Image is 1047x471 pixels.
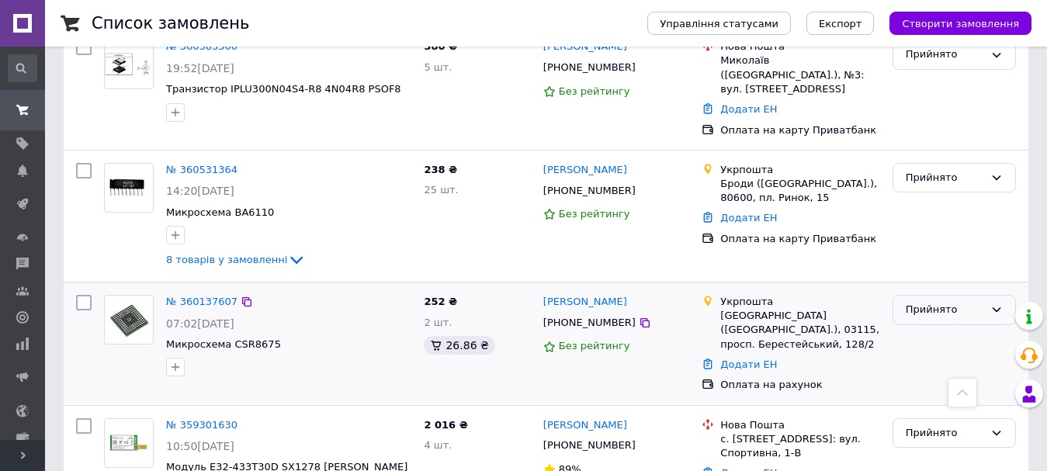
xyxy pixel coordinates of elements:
a: Транзистор IPLU300N04S4-R8 4N04R8 PSOF8 [166,83,401,95]
span: [PHONE_NUMBER] [543,61,636,73]
span: 4 шт. [424,439,452,451]
div: с. [STREET_ADDRESS]: вул. Спортивна, 1-В [720,432,879,460]
a: Фото товару [104,40,154,89]
div: Прийнято [906,47,984,63]
span: [PHONE_NUMBER] [543,185,636,196]
a: [PERSON_NAME] [543,40,627,54]
span: 07:02[DATE] [166,317,234,330]
span: Створити замовлення [902,18,1019,29]
button: Управління статусами [647,12,791,35]
img: Фото товару [105,423,153,462]
span: 14:20[DATE] [166,185,234,197]
button: Створити замовлення [889,12,1031,35]
span: 2 шт. [424,317,452,328]
div: Прийнято [906,170,984,186]
span: [PHONE_NUMBER] [543,317,636,328]
span: 238 ₴ [424,164,457,175]
a: Фото товару [104,295,154,345]
a: [PERSON_NAME] [543,163,627,178]
div: Укрпошта [720,163,879,177]
div: Укрпошта [720,295,879,309]
div: Оплата на рахунок [720,378,879,392]
span: 25 шт. [424,184,458,196]
a: Додати ЕН [720,212,777,223]
a: № 360137607 [166,296,237,307]
a: Микросхема BA6110 [166,206,274,218]
h1: Список замовлень [92,14,249,33]
div: 26.86 ₴ [424,336,494,355]
img: Фото товару [105,174,153,202]
span: Експорт [819,18,862,29]
a: Фото товару [104,163,154,213]
div: [GEOGRAPHIC_DATA] ([GEOGRAPHIC_DATA].), 03115, просп. Берестейський, 128/2 [720,309,879,352]
a: № 360531364 [166,164,237,175]
a: [PERSON_NAME] [543,418,627,433]
img: Фото товару [105,296,153,344]
a: № 359301630 [166,419,237,431]
div: Оплата на карту Приватбанк [720,232,879,246]
span: Без рейтингу [559,208,630,220]
a: Микросхема CSR8675 [166,338,281,350]
div: Оплата на карту Приватбанк [720,123,879,137]
a: Додати ЕН [720,103,777,115]
div: Нова Пошта [720,418,879,432]
span: Без рейтингу [559,85,630,97]
span: 2 016 ₴ [424,419,467,431]
span: 8 товарів у замовленні [166,254,287,265]
span: Управління статусами [660,18,778,29]
div: Прийнято [906,425,984,442]
span: [PHONE_NUMBER] [543,439,636,451]
span: Без рейтингу [559,340,630,352]
span: 252 ₴ [424,296,457,307]
img: Фото товару [105,53,153,76]
a: Додати ЕН [720,358,777,370]
a: Фото товару [104,418,154,468]
span: 5 шт. [424,61,452,73]
div: Прийнято [906,302,984,318]
button: Експорт [806,12,875,35]
div: Нова Пошта [720,40,879,54]
span: 10:50[DATE] [166,440,234,452]
a: Створити замовлення [874,17,1031,29]
a: 8 товарів у замовленні [166,254,306,265]
div: Броди ([GEOGRAPHIC_DATA].), 80600, пл. Ринок, 15 [720,177,879,205]
a: [PERSON_NAME] [543,295,627,310]
span: 19:52[DATE] [166,62,234,74]
div: Миколаїв ([GEOGRAPHIC_DATA].), №3: вул. [STREET_ADDRESS] [720,54,879,96]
